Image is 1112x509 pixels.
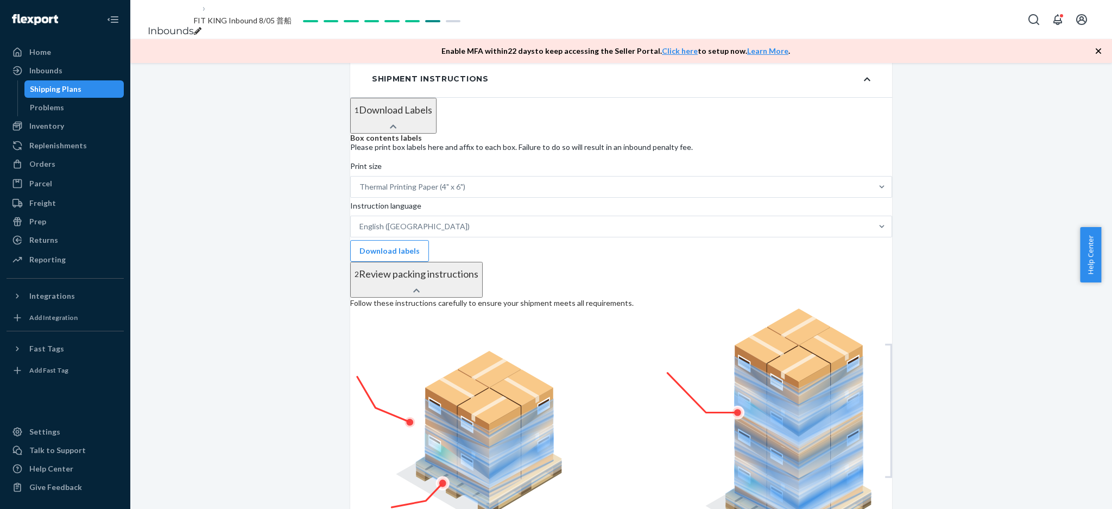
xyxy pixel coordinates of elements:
[350,142,870,153] div: Please print box labels here and affix to each box. Failure to do so will result in an inbound pe...
[30,102,64,113] div: Problems
[29,235,58,246] div: Returns
[1071,9,1092,30] button: Open account menu
[29,121,64,131] div: Inventory
[7,62,124,79] a: Inbounds
[29,198,56,209] div: Freight
[30,84,81,95] div: Shipping Plans
[350,298,892,309] div: Follow these instructions carefully to ensure your shipment meets all requirements.
[7,362,124,379] a: Add Fast Tag
[465,181,466,192] input: Print sizeThermal Printing Paper (4" x 6")
[355,105,359,116] div: 1
[7,423,124,441] a: Settings
[7,442,124,459] a: Talk to Support
[662,46,698,55] a: Click here
[7,287,124,305] button: Integrations
[12,14,58,25] img: Flexport logo
[7,213,124,230] a: Prep
[372,73,489,84] div: Shipment Instructions
[1047,9,1069,30] button: Open notifications
[29,343,64,354] div: Fast Tags
[7,194,124,212] a: Freight
[29,366,68,375] div: Add Fast Tag
[194,16,292,25] span: FIT KING Inbound 8/05 普船
[29,313,78,322] div: Add Integration
[1080,227,1101,282] button: Help Center
[359,105,432,116] h4: Download Labels
[7,43,124,61] a: Home
[359,269,478,280] h4: Review packing instructions
[148,25,194,37] a: Inbounds
[350,161,382,176] span: Print size
[29,65,62,76] div: Inbounds
[29,426,60,437] div: Settings
[470,221,471,232] input: Instruction languageEnglish ([GEOGRAPHIC_DATA])
[359,221,470,232] div: English ([GEOGRAPHIC_DATA])
[441,46,790,56] p: Enable MFA within 22 days to keep accessing the Seller Portal. to setup now. .
[350,134,870,142] h4: Box contents labels
[7,231,124,249] a: Returns
[29,140,87,151] div: Replenishments
[359,181,465,192] div: Thermal Printing Paper (4" x 6")
[7,175,124,192] a: Parcel
[350,98,437,134] button: 1Download Labels
[7,117,124,135] a: Inventory
[7,137,124,154] a: Replenishments
[7,340,124,357] button: Fast Tags
[355,269,359,280] div: 2
[102,9,124,30] button: Close Navigation
[7,479,124,496] button: Give Feedback
[29,178,52,189] div: Parcel
[7,309,124,326] a: Add Integration
[350,200,421,216] span: Instruction language
[350,240,429,262] button: Download labels
[24,80,124,98] a: Shipping Plans
[1023,9,1045,30] button: Open Search Box
[29,216,46,227] div: Prep
[29,463,73,474] div: Help Center
[29,445,86,456] div: Talk to Support
[24,99,124,116] a: Problems
[747,46,788,55] a: Learn More
[29,291,75,301] div: Integrations
[29,254,66,265] div: Reporting
[29,47,51,58] div: Home
[29,482,82,493] div: Give Feedback
[7,251,124,268] a: Reporting
[7,460,124,477] a: Help Center
[7,155,124,173] a: Orders
[29,159,55,169] div: Orders
[350,262,483,298] button: 2Review packing instructions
